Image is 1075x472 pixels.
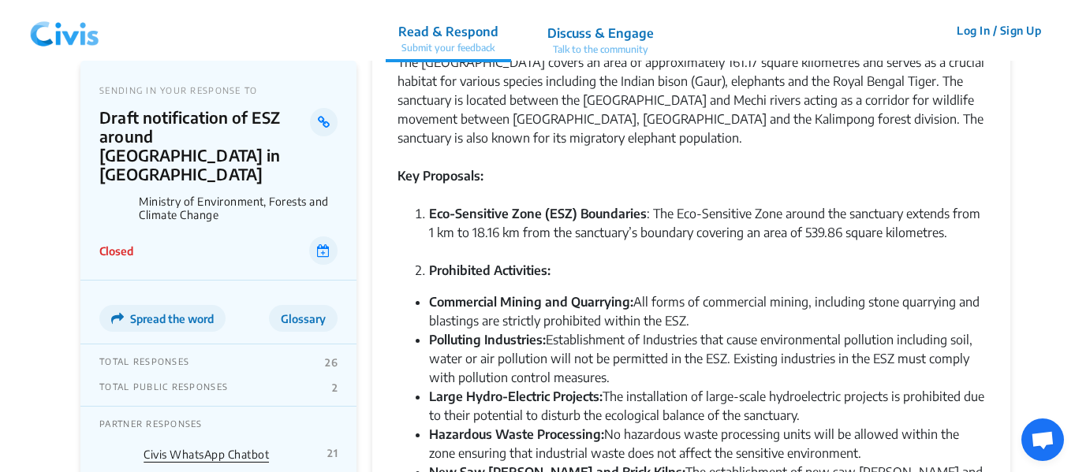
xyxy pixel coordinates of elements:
strong: Commercial Mining and Quarrying: [429,294,633,310]
strong: Key Proposals: [398,168,483,184]
p: TOTAL RESPONSES [99,356,189,369]
img: navlogo.png [24,7,106,54]
a: Open chat [1021,418,1064,461]
strong: Prohibited Activities: [429,262,551,278]
strong: Hazardous Waste Processing: [429,426,604,442]
p: Discuss & Engage [547,24,654,43]
span: Glossary [281,312,326,325]
p: 2 [332,381,338,394]
button: Glossary [269,305,338,332]
p: TOTAL PUBLIC RESPONSES [99,381,228,394]
a: Civis WhatsApp Chatbot [144,448,269,461]
p: PARTNER RESPONSES [99,418,338,429]
strong: Polluting Industries: [429,332,546,347]
p: Draft notification of ESZ around [GEOGRAPHIC_DATA] in [GEOGRAPHIC_DATA] [99,108,310,184]
li: No hazardous waste processing units will be allowed within the zone ensuring that industrial wast... [429,425,985,463]
li: : The Eco-Sensitive Zone around the sanctuary extends from 1 km to 18.16 km from the sanctuary’s ... [429,204,985,261]
p: Submit your feedback [398,41,498,55]
p: Ministry of Environment, Forests and Climate Change [139,195,338,221]
div: The [GEOGRAPHIC_DATA] covers an area of approximately 161.17 square kilometres and serves as a cr... [398,53,985,147]
p: SENDING IN YOUR RESPONSE TO [99,85,338,95]
li: All forms of commercial mining, including stone quarrying and blastings are strictly prohibited w... [429,292,985,330]
p: 26 [325,356,338,369]
button: Spread the word [99,305,226,332]
strong: Eco-Sensitive Zone (ESZ) Boundaries [429,206,647,221]
li: The installation of large-scale hydroelectric projects is prohibited due to their potential to di... [429,387,985,425]
button: Log In / Sign Up [946,18,1051,43]
p: Closed [99,243,133,259]
li: Establishment of Industries that cause environmental pollution including soil, water or air pollu... [429,330,985,387]
span: Spread the word [130,312,214,325]
p: Talk to the community [547,43,654,57]
p: 21 [327,447,338,459]
img: Partner Logo [99,441,131,466]
p: Read & Respond [398,22,498,41]
img: Ministry of Environment, Forests and Climate Change logo [99,191,133,225]
strong: Large Hydro-Electric Projects: [429,388,603,404]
